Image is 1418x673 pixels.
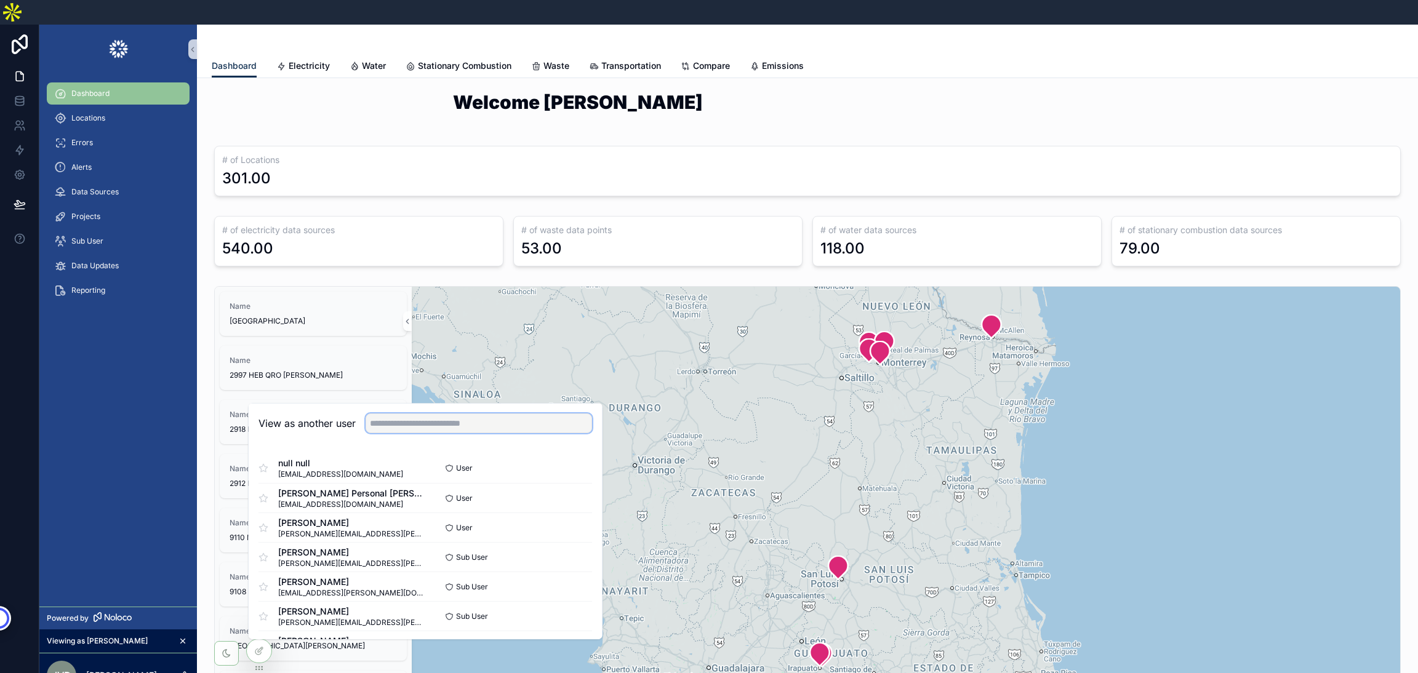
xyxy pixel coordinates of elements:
span: [EMAIL_ADDRESS][DOMAIN_NAME] [278,469,403,479]
span: Name [230,301,397,311]
span: Sub User [456,552,488,562]
span: [PERSON_NAME][EMAIL_ADDRESS][PERSON_NAME][DOMAIN_NAME] [278,618,425,627]
span: Dashboard [212,60,257,72]
span: Alerts [71,162,92,172]
span: Name [230,356,397,365]
h3: # of Locations [222,154,1393,166]
div: 118.00 [820,239,865,258]
span: Name [230,410,397,420]
a: Data Updates [47,255,190,277]
span: [PERSON_NAME] [278,605,425,618]
span: Emissions [762,60,804,72]
a: Name[GEOGRAPHIC_DATA][PERSON_NAME] [220,616,407,661]
span: Locations [71,113,105,123]
span: Transportation [601,60,661,72]
a: Alerts [47,156,190,178]
a: Dashboard [212,55,257,78]
span: Name [230,464,397,474]
a: Reporting [47,279,190,301]
span: [GEOGRAPHIC_DATA][PERSON_NAME] [230,641,397,651]
span: Water [362,60,386,72]
div: 301.00 [222,169,271,188]
a: Name9108 HEB MTY RINCONADA [220,562,407,607]
span: 9110 MT MTY [PERSON_NAME] [230,533,397,543]
a: Sub User [47,230,190,252]
a: Electricity [276,55,330,79]
a: Water [350,55,386,79]
span: Sub User [456,582,488,592]
span: Name [230,572,397,582]
a: Name2997 HEB QRO [PERSON_NAME] [220,346,407,390]
span: [EMAIL_ADDRESS][PERSON_NAME][DOMAIN_NAME] [278,588,425,598]
span: null null [278,457,403,469]
span: [PERSON_NAME] [278,576,425,588]
span: Dashboard [71,89,110,98]
h2: View as another user [258,416,356,431]
span: Sub User [456,611,488,621]
a: Name9110 MT MTY [PERSON_NAME] [220,508,407,552]
a: Data Sources [47,181,190,203]
img: App logo [108,39,129,59]
span: Data Sources [71,187,119,197]
span: User [456,523,473,533]
span: Projects [71,212,100,221]
div: scrollable content [39,74,197,317]
a: Waste [531,55,569,79]
h1: Welcome [PERSON_NAME] [453,93,1162,111]
span: 2918 HEB GTO IRAPUATO [230,424,397,434]
a: Stationary Combustion [406,55,511,79]
a: Transportation [589,55,661,79]
span: Data Updates [71,261,119,271]
span: [EMAIL_ADDRESS][DOMAIN_NAME] [278,500,425,509]
span: Stationary Combustion [418,60,511,72]
span: [PERSON_NAME] Personal [PERSON_NAME] [278,487,425,500]
h3: # of electricity data sources [222,224,495,236]
span: Powered by [47,613,89,623]
div: 53.00 [521,239,562,258]
div: 540.00 [222,239,273,258]
span: User [456,493,473,503]
a: Locations [47,107,190,129]
h3: # of stationary combustion data sources [1120,224,1393,236]
span: [PERSON_NAME][EMAIL_ADDRESS][PERSON_NAME][DOMAIN_NAME] [278,529,425,539]
span: [PERSON_NAME] [278,546,425,559]
div: 79.00 [1120,239,1160,258]
h3: # of water data sources [820,224,1094,236]
a: Projects [47,205,190,228]
a: Name2918 HEB GTO IRAPUATO [220,400,407,444]
a: Errors [47,132,190,154]
span: User [456,463,473,473]
span: 2997 HEB QRO [PERSON_NAME] [230,370,397,380]
span: Sub User [71,236,103,246]
span: Errors [71,138,93,148]
span: Name [230,518,397,528]
a: Powered by [39,607,197,629]
span: Electricity [289,60,330,72]
span: [PERSON_NAME] [278,517,425,529]
span: Viewing as [PERSON_NAME] [47,636,148,646]
a: Compare [681,55,730,79]
a: Dashboard [47,82,190,105]
a: Name[GEOGRAPHIC_DATA] [220,292,407,336]
span: [GEOGRAPHIC_DATA] [230,316,397,326]
span: Waste [543,60,569,72]
span: 9108 HEB MTY RINCONADA [230,587,397,597]
span: Compare [693,60,730,72]
span: Name [230,626,397,636]
span: Reporting [71,285,105,295]
a: Name2912 HEB SLP LAS LOMAS [220,454,407,498]
span: [PERSON_NAME] [278,635,425,647]
h3: # of waste data points [521,224,795,236]
a: Emissions [750,55,804,79]
span: 2912 HEB SLP LAS LOMAS [230,479,397,488]
span: [PERSON_NAME][EMAIL_ADDRESS][PERSON_NAME][DOMAIN_NAME] [278,559,425,568]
